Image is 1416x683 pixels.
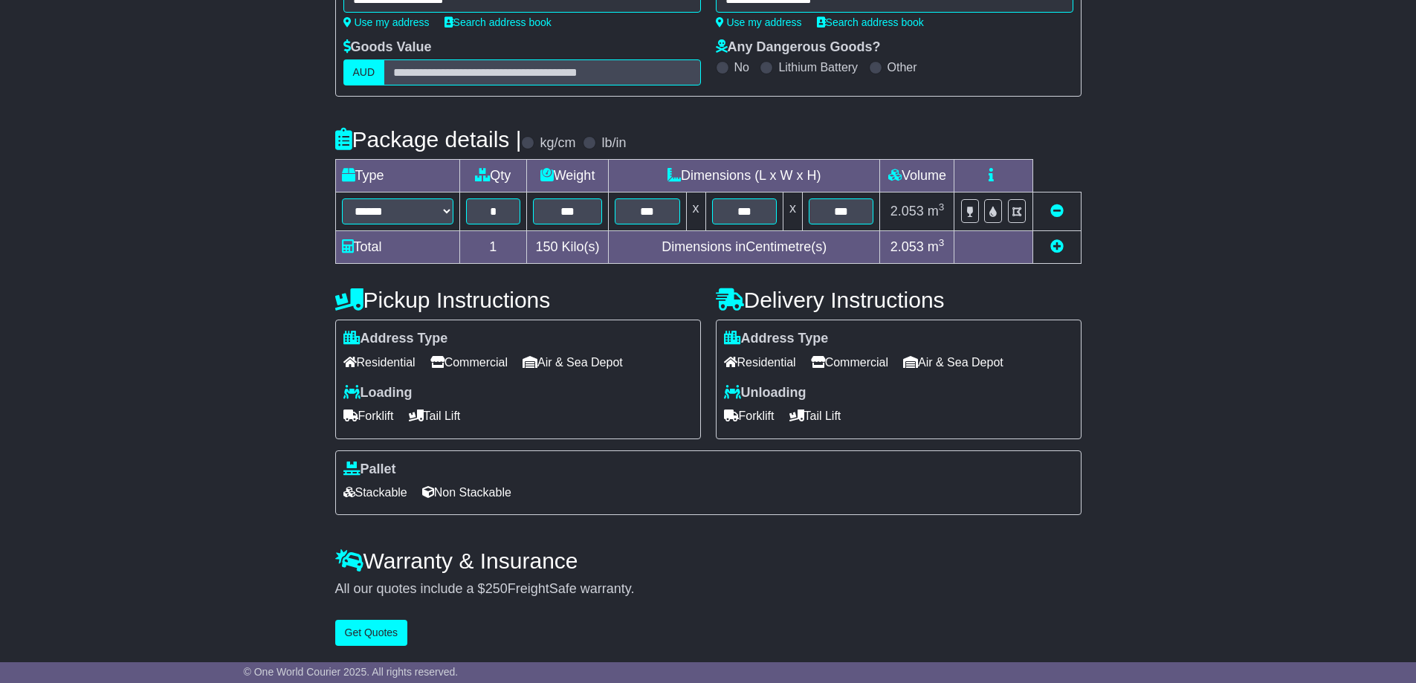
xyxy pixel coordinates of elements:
[459,160,527,192] td: Qty
[609,231,880,264] td: Dimensions in Centimetre(s)
[343,39,432,56] label: Goods Value
[459,231,527,264] td: 1
[343,331,448,347] label: Address Type
[811,351,888,374] span: Commercial
[903,351,1003,374] span: Air & Sea Depot
[724,351,796,374] span: Residential
[335,548,1082,573] h4: Warranty & Insurance
[430,351,508,374] span: Commercial
[485,581,508,596] span: 250
[778,60,858,74] label: Lithium Battery
[724,404,775,427] span: Forklift
[880,160,954,192] td: Volume
[939,201,945,213] sup: 3
[343,16,430,28] a: Use my address
[716,288,1082,312] h4: Delivery Instructions
[789,404,841,427] span: Tail Lift
[343,59,385,85] label: AUD
[409,404,461,427] span: Tail Lift
[335,160,459,192] td: Type
[724,331,829,347] label: Address Type
[609,160,880,192] td: Dimensions (L x W x H)
[686,192,705,231] td: x
[817,16,924,28] a: Search address book
[890,204,924,219] span: 2.053
[335,231,459,264] td: Total
[601,135,626,152] label: lb/in
[335,620,408,646] button: Get Quotes
[890,239,924,254] span: 2.053
[335,581,1082,598] div: All our quotes include a $ FreightSafe warranty.
[716,16,802,28] a: Use my address
[444,16,552,28] a: Search address book
[734,60,749,74] label: No
[536,239,558,254] span: 150
[244,666,459,678] span: © One World Courier 2025. All rights reserved.
[335,288,701,312] h4: Pickup Instructions
[540,135,575,152] label: kg/cm
[716,39,881,56] label: Any Dangerous Goods?
[343,481,407,504] span: Stackable
[343,462,396,478] label: Pallet
[928,204,945,219] span: m
[724,385,806,401] label: Unloading
[523,351,623,374] span: Air & Sea Depot
[343,404,394,427] span: Forklift
[1050,204,1064,219] a: Remove this item
[888,60,917,74] label: Other
[783,192,802,231] td: x
[343,385,413,401] label: Loading
[422,481,511,504] span: Non Stackable
[928,239,945,254] span: m
[527,231,609,264] td: Kilo(s)
[343,351,416,374] span: Residential
[1050,239,1064,254] a: Add new item
[527,160,609,192] td: Weight
[939,237,945,248] sup: 3
[335,127,522,152] h4: Package details |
